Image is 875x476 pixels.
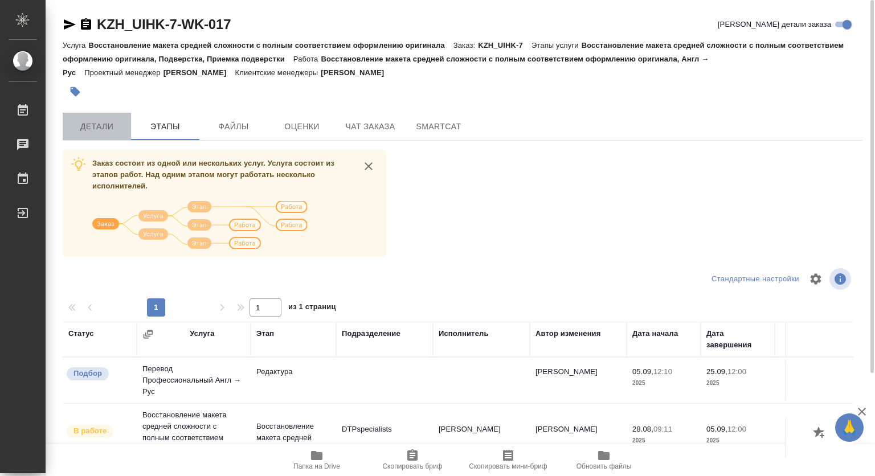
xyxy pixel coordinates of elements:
[653,367,672,376] p: 12:10
[835,413,864,442] button: 🙏
[411,120,466,134] span: SmartCat
[63,55,709,77] p: Восстановление макета средней сложности с полным соответствием оформлению оригинала, Англ → Рус
[256,366,330,377] p: Редактура
[92,159,334,190] span: Заказ состоит из одной или нескольких услуг. Услуга состоит из этапов работ. Над одним этапом мог...
[321,68,392,77] p: [PERSON_NAME]
[530,418,627,458] td: [PERSON_NAME]
[632,377,695,389] p: 2025
[840,416,859,440] span: 🙏
[382,462,442,470] span: Скопировать бриф
[478,41,531,50] p: KZH_UIHK-7
[360,158,377,175] button: close
[576,462,632,470] span: Обновить файлы
[365,444,460,476] button: Скопировать бриф
[97,17,231,32] a: KZH_UIHK-7-WK-017
[530,360,627,400] td: [PERSON_NAME]
[256,328,274,339] div: Этап
[63,79,88,104] button: Добавить тэг
[802,265,829,293] span: Настроить таблицу
[288,300,336,317] span: из 1 страниц
[469,462,547,470] span: Скопировать мини-бриф
[706,367,727,376] p: 25.09,
[535,328,600,339] div: Автор изменения
[706,377,769,389] p: 2025
[706,435,769,446] p: 2025
[632,425,653,433] p: 28.08,
[433,418,530,458] td: [PERSON_NAME]
[73,368,102,379] p: Подбор
[73,425,107,437] p: В работе
[709,270,802,288] div: split button
[269,444,365,476] button: Папка на Drive
[235,68,321,77] p: Клиентские менеджеры
[780,424,843,435] p: 189
[453,41,478,50] p: Заказ:
[88,41,453,50] p: Восстановление макета средней сложности с полным соответствием оформлению оригинала
[137,404,251,472] td: Восстановление макета средней сложности с полным соответствием оформлению оригинала Англ → Рус
[706,425,727,433] p: 05.09,
[632,367,653,376] p: 05.09,
[632,435,695,446] p: 2025
[79,18,93,31] button: Скопировать ссылку
[336,418,433,458] td: DTPspecialists
[68,328,94,339] div: Статус
[138,120,193,134] span: Этапы
[137,358,251,403] td: Перевод Профессиональный Англ → Рус
[142,329,154,340] button: Сгруппировать
[810,424,829,443] button: Добавить оценку
[829,268,853,290] span: Посмотреть информацию
[632,328,678,339] div: Дата начала
[190,328,214,339] div: Услуга
[556,444,652,476] button: Обновить файлы
[163,68,235,77] p: [PERSON_NAME]
[63,18,76,31] button: Скопировать ссылку для ЯМессенджера
[256,421,330,455] p: Восстановление макета средней сложнос...
[460,444,556,476] button: Скопировать мини-бриф
[780,377,843,389] p: слово
[727,425,746,433] p: 12:00
[780,435,843,446] p: Страница А4
[293,462,340,470] span: Папка на Drive
[84,68,163,77] p: Проектный менеджер
[718,19,831,30] span: [PERSON_NAME] детали заказа
[439,328,489,339] div: Исполнитель
[342,328,400,339] div: Подразделение
[63,41,88,50] p: Услуга
[206,120,261,134] span: Файлы
[69,120,124,134] span: Детали
[706,328,769,351] div: Дата завершения
[653,425,672,433] p: 09:11
[780,366,843,377] p: 136 513
[293,55,321,63] p: Работа
[275,120,329,134] span: Оценки
[531,41,582,50] p: Этапы услуги
[727,367,746,376] p: 12:00
[343,120,398,134] span: Чат заказа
